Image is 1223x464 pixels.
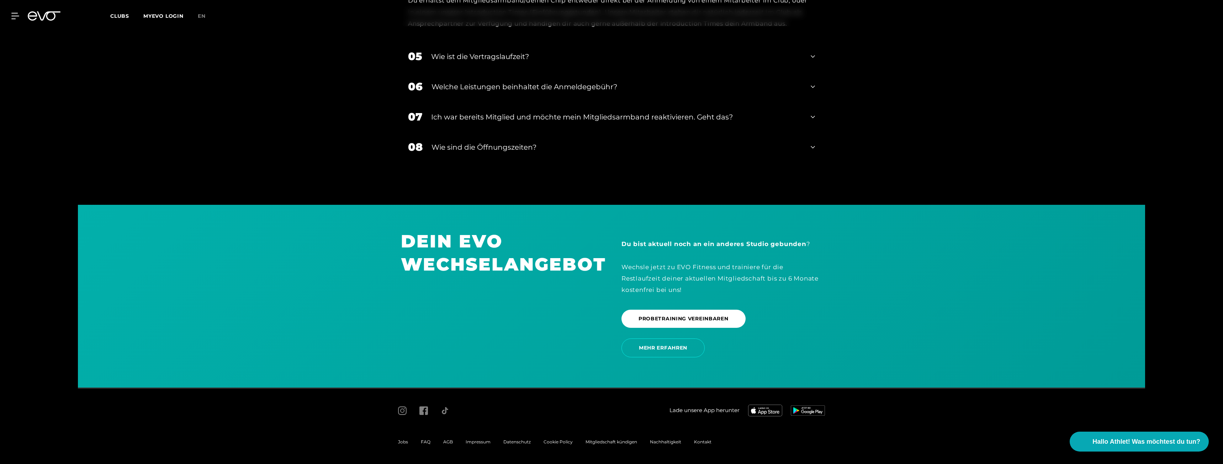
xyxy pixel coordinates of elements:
[401,230,602,276] h1: DEIN EVO WECHSELANGEBOT
[110,12,143,19] a: Clubs
[503,439,531,444] a: Datenschutz
[544,439,573,444] a: Cookie Policy
[639,315,729,322] span: PROBETRAINING VEREINBAREN
[621,333,708,363] a: MEHR ERFAHREN
[198,13,206,19] span: en
[748,405,782,416] img: evofitness app
[621,238,822,295] div: ? Wechsle jetzt zu EVO Fitness und trainiere für die Restlaufzeit deiner aktuellen Mitgliedschaft...
[398,439,408,444] a: Jobs
[408,109,422,125] div: 07
[432,142,802,153] div: Wie sind die Öffnungszeiten?
[408,48,422,64] div: 05
[110,13,129,19] span: Clubs
[421,439,430,444] a: FAQ
[443,439,453,444] a: AGB
[791,405,825,415] img: evofitness app
[1092,437,1200,447] span: Hallo Athlet! Was möchtest du tun?
[408,139,423,155] div: 08
[586,439,637,444] a: Mitgliedschaft kündigen
[669,406,740,415] span: Lade unsere App herunter
[694,439,711,444] a: Kontakt
[639,344,687,352] span: MEHR ERFAHREN
[432,81,802,92] div: Welche Leistungen beinhaltet die Anmeldegebühr?
[621,240,806,247] strong: Du bist aktuell noch an ein anderes Studio gebunden
[408,79,423,95] div: 06
[143,13,184,19] a: MYEVO LOGIN
[650,439,681,444] a: Nachhaltigkeit
[431,51,802,62] div: Wie ist die Vertragslaufzeit?
[1070,432,1209,452] button: Hallo Athlet! Was möchtest du tun?
[431,112,802,122] div: Ich war bereits Mitglied und möchte mein Mitgliedsarmband reaktivieren. Geht das?
[621,304,748,333] a: PROBETRAINING VEREINBAREN
[198,12,214,20] a: en
[466,439,491,444] a: Impressum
